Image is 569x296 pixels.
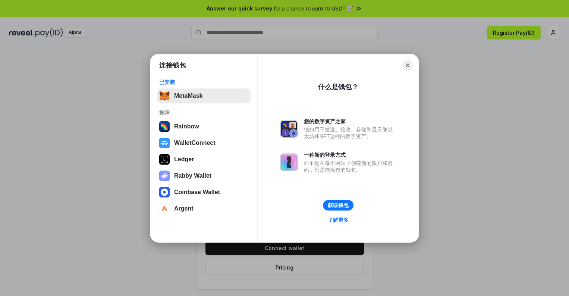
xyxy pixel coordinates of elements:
img: svg+xml,%3Csvg%20width%3D%2228%22%20height%3D%2228%22%20viewBox%3D%220%200%2028%2028%22%20fill%3D... [159,203,170,214]
div: 而不是在每个网站上创建新的账户和密码，只需连接您的钱包。 [304,160,396,173]
button: Ledger [157,152,251,167]
button: WalletConnect [157,135,251,150]
div: 获取钱包 [328,202,349,209]
div: 什么是钱包？ [318,82,358,91]
img: svg+xml,%3Csvg%20xmlns%3D%22http%3A%2F%2Fwww.w3.org%2F2000%2Fsvg%22%20width%3D%2228%22%20height%3... [159,154,170,165]
a: 了解更多 [323,215,353,225]
div: 推荐 [159,109,248,116]
img: svg+xml,%3Csvg%20xmlns%3D%22http%3A%2F%2Fwww.w3.org%2F2000%2Fsvg%22%20fill%3D%22none%22%20viewBox... [280,120,298,138]
button: Rainbow [157,119,251,134]
img: svg+xml,%3Csvg%20xmlns%3D%22http%3A%2F%2Fwww.w3.org%2F2000%2Fsvg%22%20fill%3D%22none%22%20viewBox... [280,153,298,171]
img: svg+xml,%3Csvg%20width%3D%22120%22%20height%3D%22120%22%20viewBox%3D%220%200%20120%20120%22%20fil... [159,121,170,132]
button: 获取钱包 [323,200,353,211]
img: svg+xml,%3Csvg%20width%3D%2228%22%20height%3D%2228%22%20viewBox%3D%220%200%2028%2028%22%20fill%3D... [159,138,170,148]
div: WalletConnect [174,140,216,146]
div: MetaMask [174,93,202,99]
div: 一种新的登录方式 [304,152,396,158]
div: Rabby Wallet [174,172,211,179]
button: Close [402,60,413,71]
h1: 连接钱包 [159,61,186,70]
button: Rabby Wallet [157,168,251,183]
img: svg+xml,%3Csvg%20width%3D%2228%22%20height%3D%2228%22%20viewBox%3D%220%200%2028%2028%22%20fill%3D... [159,187,170,197]
div: 了解更多 [328,216,349,223]
img: svg+xml,%3Csvg%20fill%3D%22none%22%20height%3D%2233%22%20viewBox%3D%220%200%2035%2033%22%20width%... [159,91,170,101]
button: Coinbase Wallet [157,185,251,200]
div: Rainbow [174,123,199,130]
div: 已安装 [159,79,248,85]
div: Argent [174,205,194,212]
button: MetaMask [157,88,251,103]
div: Coinbase Wallet [174,189,220,196]
div: 钱包用于发送、接收、存储和显示像以太坊和NFT这样的数字资产。 [304,126,396,140]
img: svg+xml,%3Csvg%20xmlns%3D%22http%3A%2F%2Fwww.w3.org%2F2000%2Fsvg%22%20fill%3D%22none%22%20viewBox... [159,171,170,181]
div: 您的数字资产之家 [304,118,396,125]
div: Ledger [174,156,194,163]
button: Argent [157,201,251,216]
